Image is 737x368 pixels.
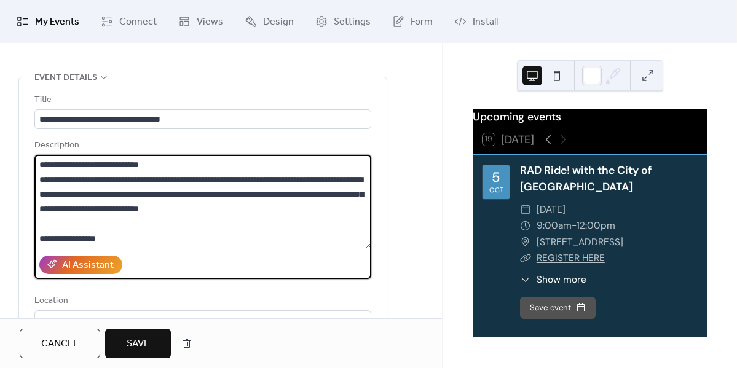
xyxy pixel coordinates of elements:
[520,217,531,233] div: ​
[520,234,531,250] div: ​
[537,252,605,264] a: REGISTER HERE
[520,202,531,217] div: ​
[577,217,615,233] span: 12:00pm
[473,109,707,125] div: Upcoming events
[105,329,171,358] button: Save
[537,234,623,250] span: [STREET_ADDRESS]
[34,71,97,85] span: Event details
[169,5,232,38] a: Views
[445,5,507,38] a: Install
[383,5,442,38] a: Form
[34,138,369,153] div: Description
[263,15,294,29] span: Design
[537,202,566,217] span: [DATE]
[520,273,531,287] div: ​
[411,15,433,29] span: Form
[119,15,157,29] span: Connect
[334,15,371,29] span: Settings
[306,5,380,38] a: Settings
[7,5,89,38] a: My Events
[20,329,100,358] button: Cancel
[197,15,223,29] span: Views
[127,337,149,351] span: Save
[34,93,369,108] div: Title
[235,5,303,38] a: Design
[537,273,586,287] span: Show more
[520,163,652,193] a: RAD Ride! with the City of [GEOGRAPHIC_DATA]
[62,258,114,273] div: AI Assistant
[35,15,79,29] span: My Events
[520,297,596,319] button: Save event
[492,171,500,184] div: 5
[537,217,572,233] span: 9:00am
[572,217,577,233] span: -
[520,250,531,266] div: ​
[520,273,586,287] button: ​Show more
[34,294,369,308] div: Location
[92,5,166,38] a: Connect
[39,256,122,274] button: AI Assistant
[489,187,503,194] div: Oct
[41,337,79,351] span: Cancel
[473,15,498,29] span: Install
